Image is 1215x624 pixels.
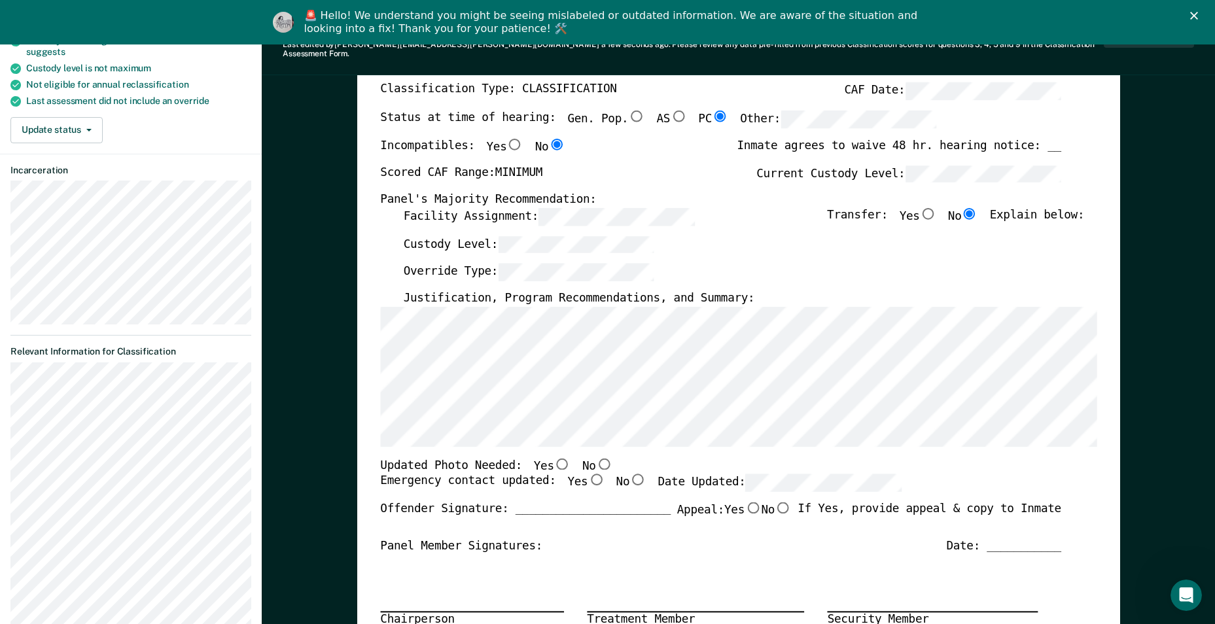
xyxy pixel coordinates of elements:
[506,138,523,150] input: Yes
[380,111,936,139] div: Status at time of hearing:
[122,79,189,90] span: reclassification
[775,502,792,513] input: No
[110,63,151,73] span: maximum
[677,502,791,529] label: Appeal:
[535,138,565,154] label: No
[380,82,616,100] label: Classification Type: CLASSIFICATION
[712,111,729,122] input: PC
[601,40,669,49] span: a few seconds ago
[554,458,571,470] input: Yes
[656,111,686,128] label: AS
[498,264,654,281] input: Override Type:
[1190,12,1203,20] div: Close
[283,40,1104,59] div: Last edited by [PERSON_NAME][EMAIL_ADDRESS][PERSON_NAME][DOMAIN_NAME] . Please review any data pr...
[26,35,251,58] div: Custody level is higher than latest CAF score
[781,111,936,128] input: Other:
[380,165,542,182] label: Scored CAF Range: MINIMUM
[10,346,251,357] dt: Relevant Information for Classification
[946,538,1061,553] div: Date: ___________
[486,138,523,154] label: Yes
[905,82,1061,100] input: CAF Date:
[737,138,1061,165] div: Inmate agrees to waive 48 hr. hearing notice: __
[304,9,922,35] div: 🚨 Hello! We understand you might be seeing mislabeled or outdated information. We are aware of th...
[899,207,936,225] label: Yes
[538,207,694,225] input: Facility Assignment:
[548,138,565,150] input: No
[273,12,294,33] img: Profile image for Kim
[26,95,251,107] div: Last assessment did not include an
[1171,580,1202,611] iframe: Intercom live chat
[724,502,761,518] label: Yes
[595,458,612,470] input: No
[380,502,1061,538] div: Offender Signature: _______________________ If Yes, provide appeal & copy to Inmate
[403,264,654,281] label: Override Type:
[567,111,644,128] label: Gen. Pop.
[26,79,251,90] div: Not eligible for annual
[380,458,612,474] div: Updated Photo Needed:
[761,502,791,518] label: No
[403,207,694,225] label: Facility Assignment:
[380,538,542,553] div: Panel Member Signatures:
[948,207,978,225] label: No
[698,111,728,128] label: PC
[403,235,654,253] label: Custody Level:
[844,82,1061,100] label: CAF Date:
[827,207,1084,235] div: Transfer: Explain below:
[403,291,754,306] label: Justification, Program Recommendations, and Summary:
[533,458,570,474] label: Yes
[174,95,209,106] span: override
[628,111,645,122] input: Gen. Pop.
[745,502,762,513] input: Yes
[919,207,936,219] input: Yes
[26,46,65,57] span: suggests
[26,63,251,74] div: Custody level is not
[380,474,902,502] div: Emergency contact updated:
[567,474,604,492] label: Yes
[10,165,251,176] dt: Incarceration
[380,138,565,165] div: Incompatibles:
[582,458,612,474] label: No
[629,474,646,486] input: No
[380,192,1061,207] div: Panel's Majority Recommendation:
[10,117,103,143] button: Update status
[588,474,605,486] input: Yes
[745,474,901,492] input: Date Updated:
[740,111,936,128] label: Other:
[658,474,902,492] label: Date Updated:
[670,111,687,122] input: AS
[905,165,1061,182] input: Current Custody Level:
[498,235,654,253] input: Custody Level:
[616,474,646,492] label: No
[961,207,978,219] input: No
[756,165,1061,182] label: Current Custody Level:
